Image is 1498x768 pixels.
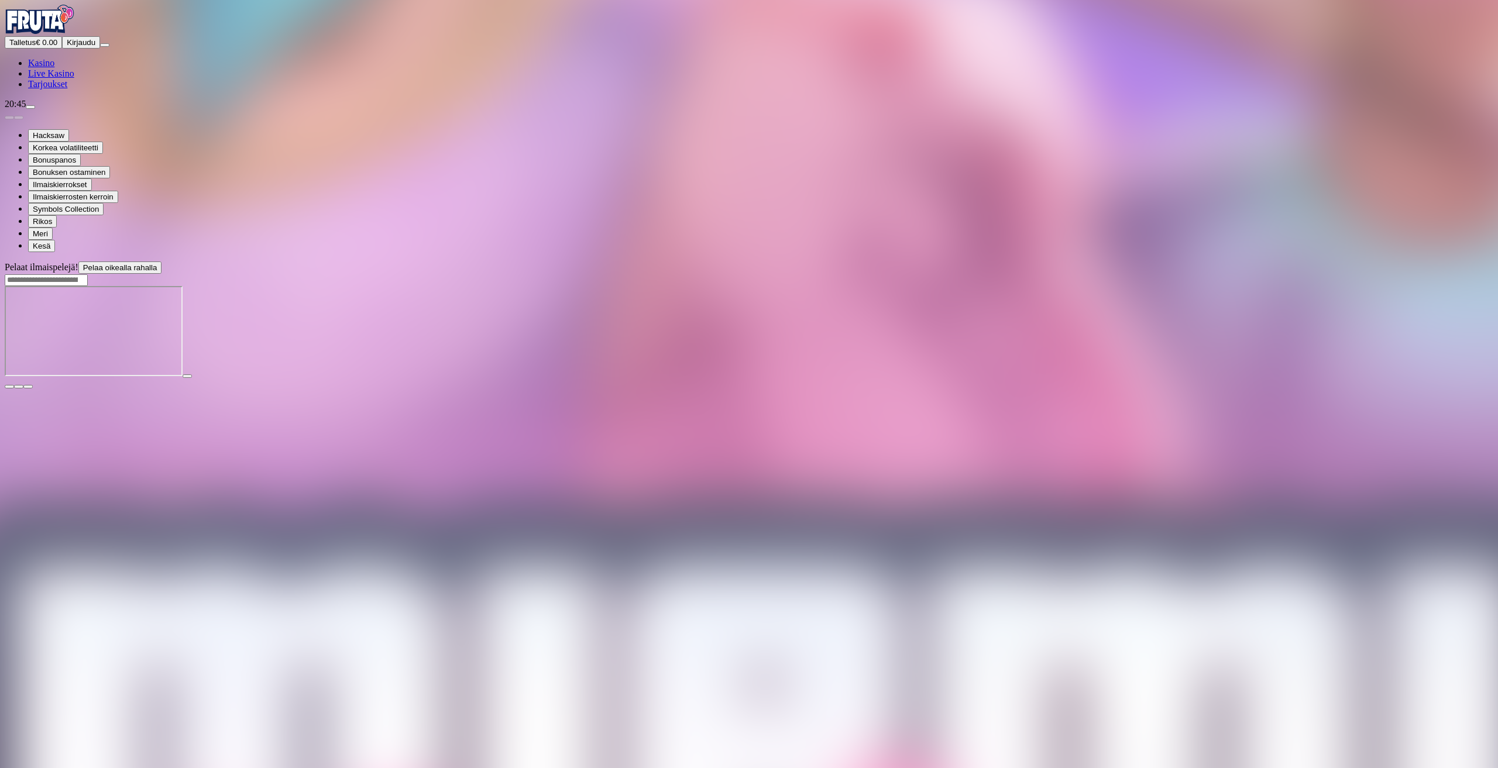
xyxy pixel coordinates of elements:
button: Pelaa oikealla rahalla [78,261,162,274]
nav: Main menu [5,58,1493,89]
span: Talletus [9,38,36,47]
span: € 0.00 [36,38,57,47]
span: Ilmaiskierrosten kerroin [33,192,114,201]
img: Fruta [5,5,75,34]
button: Symbols Collection [28,203,104,215]
button: Rikos [28,215,57,228]
a: Fruta [5,26,75,36]
button: Talletusplus icon€ 0.00 [5,36,62,49]
button: Korkea volatiliteetti [28,142,103,154]
button: live-chat [26,105,35,109]
span: Bonuksen ostaminen [33,168,105,177]
button: Bonuksen ostaminen [28,166,110,178]
span: Meri [33,229,48,238]
span: Kesä [33,242,50,250]
iframe: Miami Mayhem [5,286,183,376]
span: Bonuspanos [33,156,76,164]
button: Bonuspanos [28,154,81,166]
button: Meri [28,228,53,240]
a: Tarjoukset [28,79,67,89]
span: Hacksaw [33,131,64,140]
span: Rikos [33,217,52,226]
button: Ilmaiskierrosten kerroin [28,191,118,203]
a: Kasino [28,58,54,68]
span: Symbols Collection [33,205,99,213]
span: Kirjaudu [67,38,95,47]
span: 20:45 [5,99,26,109]
button: Kirjaudu [62,36,100,49]
button: Ilmaiskierrokset [28,178,92,191]
button: next slide [14,116,23,119]
div: Pelaat ilmaispelejä! [5,261,1493,274]
a: Live Kasino [28,68,74,78]
button: prev slide [5,116,14,119]
button: Kesä [28,240,55,252]
button: menu [100,43,109,47]
span: Ilmaiskierrokset [33,180,87,189]
span: Pelaa oikealla rahalla [83,263,157,272]
button: close icon [5,385,14,388]
input: Search [5,274,88,286]
button: play icon [183,374,192,378]
button: fullscreen icon [23,385,33,388]
span: Korkea volatiliteetti [33,143,98,152]
button: Hacksaw [28,129,69,142]
button: chevron-down icon [14,385,23,388]
nav: Primary [5,5,1493,89]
